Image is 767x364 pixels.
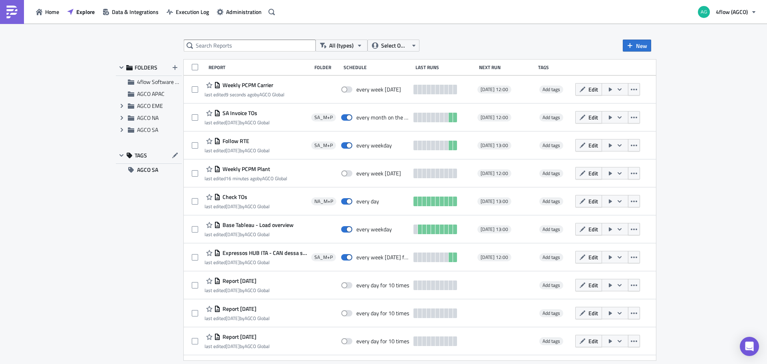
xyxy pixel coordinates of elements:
[481,114,508,121] span: [DATE] 12:00
[137,90,165,98] span: AGCO APAC
[542,113,560,121] span: Add tags
[314,114,333,121] span: SA_M+P
[481,254,508,261] span: [DATE] 12:00
[415,64,475,70] div: Last Runs
[356,170,401,177] div: every week on Wednesday
[539,309,563,317] span: Add tags
[539,253,563,261] span: Add tags
[588,85,598,93] span: Edit
[539,197,563,205] span: Add tags
[356,226,392,233] div: every weekday
[356,338,409,345] div: every day for 10 times
[539,225,563,233] span: Add tags
[588,309,598,317] span: Edit
[76,8,95,16] span: Explore
[575,83,602,95] button: Edit
[226,8,262,16] span: Administration
[539,86,563,93] span: Add tags
[226,286,240,294] time: 2025-08-27T14:31:23Z
[221,277,256,284] span: Report 2025-08-27
[226,119,240,126] time: 2025-09-05T14:53:19Z
[163,6,213,18] button: Execution Log
[221,165,270,173] span: Weekly PCPM Plant
[588,197,598,205] span: Edit
[135,152,147,159] span: TAGS
[636,42,647,50] span: New
[226,147,240,154] time: 2025-09-05T12:44:22Z
[481,86,508,93] span: [DATE] 12:00
[356,114,410,121] div: every month on the 1st
[575,307,602,319] button: Edit
[538,64,572,70] div: Tags
[226,259,240,266] time: 2025-08-28T12:45:44Z
[481,142,508,149] span: [DATE] 13:00
[137,125,158,134] span: AGCO SA
[588,113,598,121] span: Edit
[356,254,410,261] div: every week on Monday for 5 times
[356,310,409,317] div: every day for 10 times
[99,6,163,18] a: Data & Integrations
[112,8,159,16] span: Data & Integrations
[209,64,310,70] div: Report
[221,221,294,229] span: Base Tableau - Load overview
[221,249,307,257] span: Expressos HUB ITA - CAN dessa semana passada
[344,64,411,70] div: Schedule
[205,119,270,125] div: last edited by AGCO Global
[221,193,247,201] span: Check TOs
[314,198,333,205] span: NA_M+P
[63,6,99,18] button: Explore
[226,203,240,210] time: 2025-08-27T18:59:12Z
[481,226,508,233] span: [DATE] 13:00
[588,225,598,233] span: Edit
[575,251,602,263] button: Edit
[539,113,563,121] span: Add tags
[575,279,602,291] button: Edit
[184,40,316,52] input: Search Reports
[588,337,598,345] span: Edit
[137,101,163,110] span: AGCO EME
[137,113,159,122] span: AGCO NA
[205,287,270,293] div: last edited by AGCO Global
[205,147,270,153] div: last edited by AGCO Global
[479,64,534,70] div: Next Run
[205,231,294,237] div: last edited by AGCO Global
[575,195,602,207] button: Edit
[539,281,563,289] span: Add tags
[693,3,761,21] button: 4flow (AGCO)
[740,337,759,356] div: Open Intercom Messenger
[32,6,63,18] button: Home
[205,175,287,181] div: last edited by AGCO Global
[481,170,508,177] span: [DATE] 12:00
[575,335,602,347] button: Edit
[221,82,273,89] span: Weekly PCPM Carrier
[542,197,560,205] span: Add tags
[542,86,560,93] span: Add tags
[45,8,59,16] span: Home
[542,253,560,261] span: Add tags
[329,41,354,50] span: All (types)
[539,169,563,177] span: Add tags
[221,109,257,117] span: SA Invoice TOs
[176,8,209,16] span: Execution Log
[588,281,598,289] span: Edit
[542,141,560,149] span: Add tags
[314,64,340,70] div: Folder
[356,142,392,149] div: every weekday
[539,141,563,149] span: Add tags
[226,231,240,238] time: 2025-09-02T19:57:00Z
[221,137,249,145] span: Follow RTE
[356,282,409,289] div: every day for 10 times
[697,5,711,19] img: Avatar
[356,86,401,93] div: every week on Wednesday
[575,139,602,151] button: Edit
[575,167,602,179] button: Edit
[588,253,598,261] span: Edit
[205,203,270,209] div: last edited by AGCO Global
[226,342,240,350] time: 2025-08-26T19:41:45Z
[226,314,240,322] time: 2025-08-27T12:33:44Z
[226,175,257,182] time: 2025-09-09T09:04:57Z
[316,40,368,52] button: All (types)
